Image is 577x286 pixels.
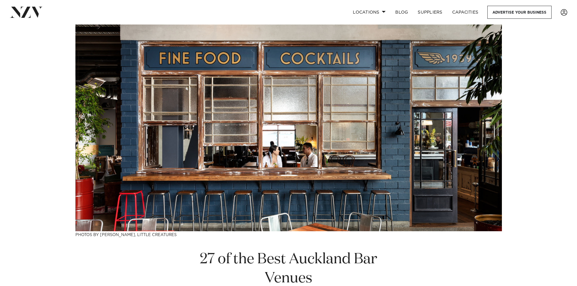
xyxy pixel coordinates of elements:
[75,231,502,238] h3: Photos by [PERSON_NAME], Little Creatures
[75,25,502,231] img: 27 of the Best Auckland Bar Venues
[413,6,447,19] a: SUPPLIERS
[348,6,390,19] a: Locations
[487,6,552,19] a: Advertise your business
[447,6,483,19] a: Capacities
[390,6,413,19] a: BLOG
[10,7,43,18] img: nzv-logo.png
